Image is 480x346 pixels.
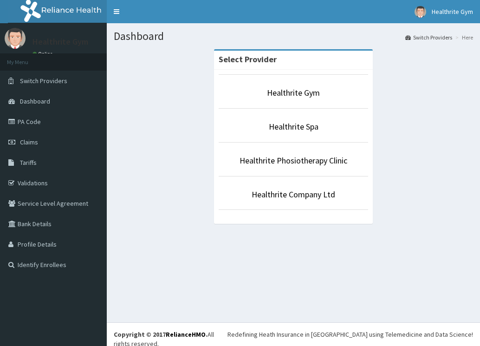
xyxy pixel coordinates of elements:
[114,330,208,339] strong: Copyright © 2017 .
[166,330,206,339] a: RelianceHMO
[240,155,347,166] a: Healthrite Phosiotherapy Clinic
[20,138,38,146] span: Claims
[32,51,55,57] a: Online
[227,330,473,339] div: Redefining Heath Insurance in [GEOGRAPHIC_DATA] using Telemedicine and Data Science!
[114,30,473,42] h1: Dashboard
[20,77,67,85] span: Switch Providers
[20,158,37,167] span: Tariffs
[415,6,426,18] img: User Image
[219,54,277,65] strong: Select Provider
[20,97,50,105] span: Dashboard
[32,38,88,46] p: Healthrite Gym
[267,87,320,98] a: Healthrite Gym
[269,121,318,132] a: Healthrite Spa
[432,7,473,16] span: Healthrite Gym
[5,28,26,49] img: User Image
[405,33,452,41] a: Switch Providers
[453,33,473,41] li: Here
[252,189,335,200] a: Healthrite Company Ltd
